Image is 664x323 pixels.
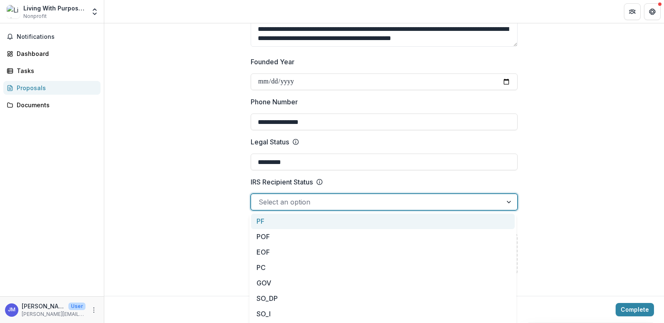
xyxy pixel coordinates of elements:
button: Open entity switcher [89,3,101,20]
a: Dashboard [3,47,101,61]
div: PF [251,214,515,229]
div: PC [251,260,515,275]
div: Tasks [17,66,94,75]
p: Founded Year [251,57,294,67]
div: SO_I [251,306,515,322]
button: Partners [624,3,641,20]
img: Living With Purpose, Inc. [7,5,20,18]
div: POF [251,229,515,245]
button: More [89,305,99,315]
span: Nonprofit [23,13,47,20]
p: [PERSON_NAME][EMAIL_ADDRESS][DOMAIN_NAME] [22,310,86,318]
div: GOV [251,275,515,291]
button: Notifications [3,30,101,43]
div: Proposals [17,83,94,92]
p: [PERSON_NAME] [22,302,65,310]
a: Tasks [3,64,101,78]
p: User [68,303,86,310]
p: Phone Number [251,97,298,107]
p: Legal Status [251,137,289,147]
div: John Muhammad [8,307,15,313]
p: IRS Recipient Status [251,177,313,187]
a: Proposals [3,81,101,95]
button: Get Help [644,3,661,20]
button: Complete [616,303,654,316]
a: Documents [3,98,101,112]
div: Documents [17,101,94,109]
span: Notifications [17,33,97,40]
div: Living With Purpose, Inc. [23,4,86,13]
div: SO_DP [251,291,515,306]
div: Dashboard [17,49,94,58]
div: EOF [251,245,515,260]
